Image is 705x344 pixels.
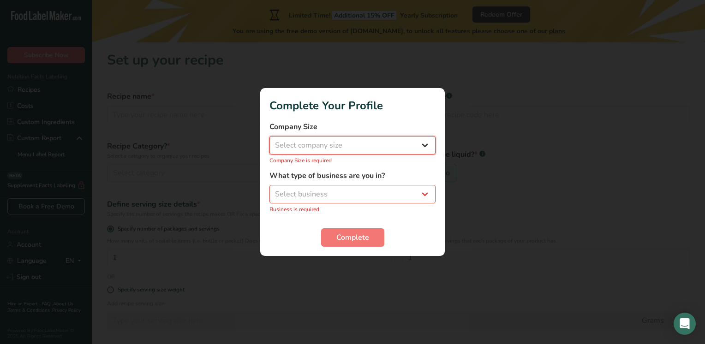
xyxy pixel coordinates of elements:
div: Open Intercom Messenger [674,313,696,335]
label: What type of business are you in? [269,170,436,181]
label: Company Size [269,121,436,132]
button: Complete [321,228,384,247]
h1: Complete Your Profile [269,97,436,114]
span: Complete [336,232,369,243]
p: Business is required [269,205,436,214]
p: Company Size is required [269,156,436,165]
